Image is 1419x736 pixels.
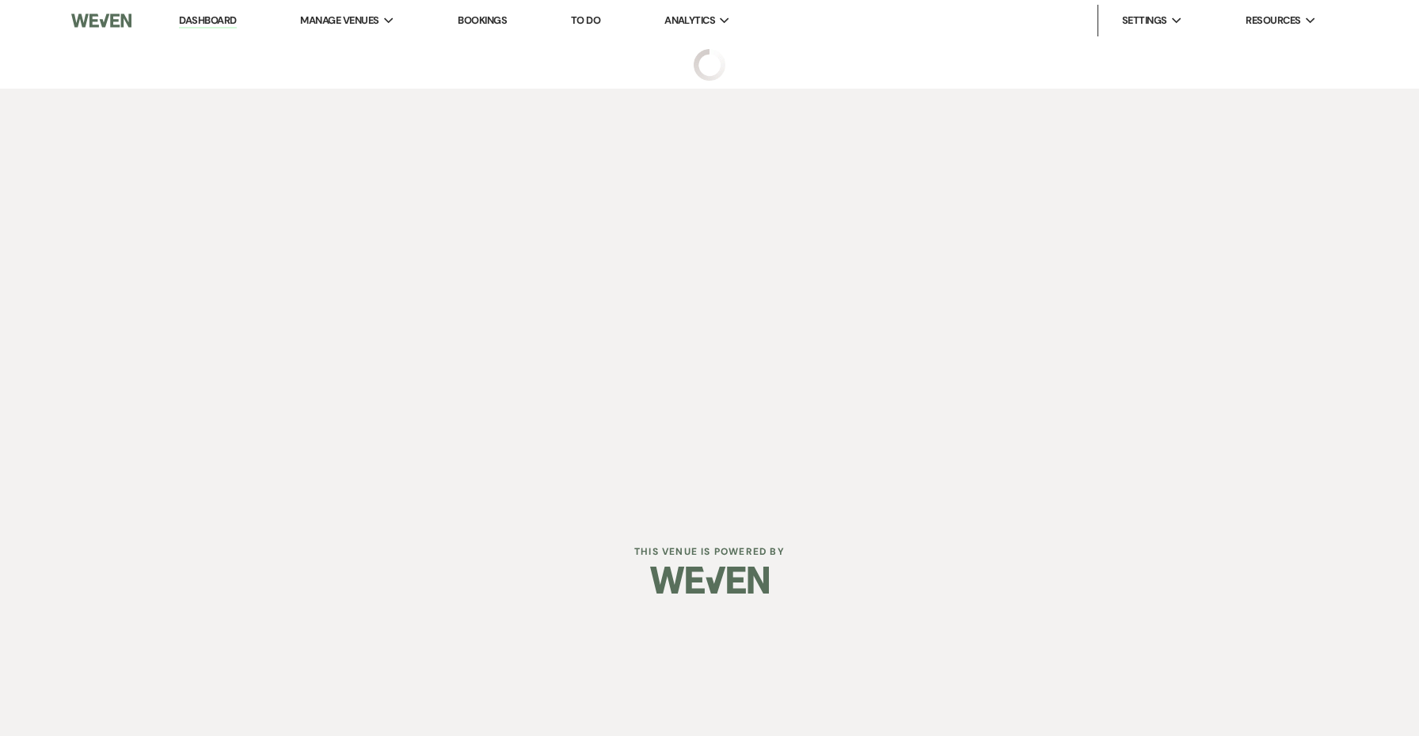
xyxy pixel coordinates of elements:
a: Dashboard [179,13,236,28]
img: loading spinner [694,49,725,81]
span: Manage Venues [300,13,379,28]
a: To Do [571,13,600,27]
span: Settings [1122,13,1167,28]
span: Analytics [664,13,715,28]
img: Weven Logo [71,4,131,37]
a: Bookings [458,13,507,27]
span: Resources [1246,13,1300,28]
img: Weven Logo [650,552,769,608]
